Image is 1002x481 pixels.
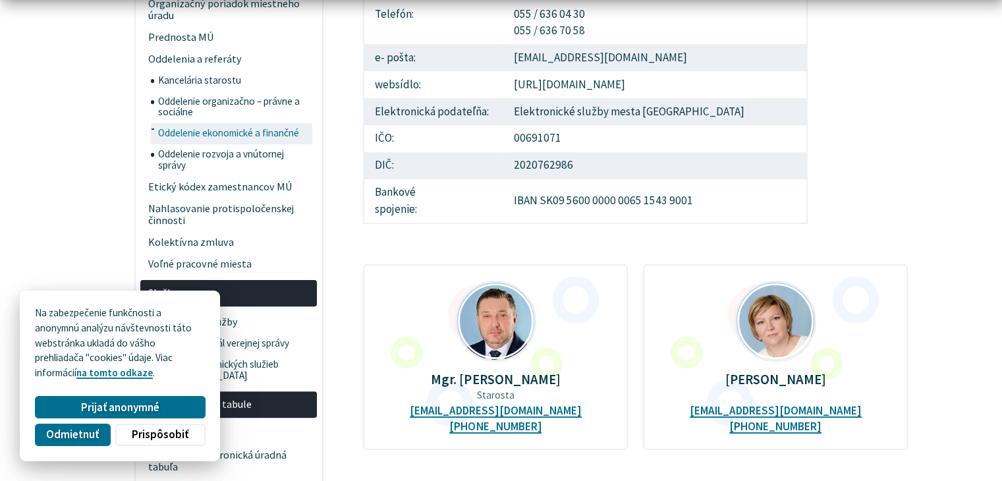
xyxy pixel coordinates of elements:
span: Prednosta MÚ [148,26,310,48]
a: 09 5600 0000 0065 [553,193,642,208]
a: Kolektívna zmluva [140,231,317,253]
a: Ústredný portál verejnej správy [151,333,318,354]
span: Oddelenie organizačno – právne a sociálne [158,91,310,123]
p: [PERSON_NAME] [665,372,887,387]
a: Oddelenia a referáty [140,48,317,70]
span: Elektronické služby [148,312,310,333]
img: Zemková_a [737,283,814,360]
td: DIČ: [364,152,503,179]
span: Voľné pracovné miesta [148,253,310,275]
a: 055 / 636 70 58 [514,23,585,38]
span: Nahlasovanie protispoločenskej činnosti [148,198,310,231]
span: Oddelenie ekonomické a finančné [158,123,310,144]
span: Prijať anonymné [81,401,159,414]
span: Etický kódex zamestnancov MÚ [148,176,310,198]
td: e- pošta: [364,44,503,71]
span: Kolektívna zmluva [148,231,310,253]
p: Mgr. [PERSON_NAME] [385,372,607,387]
span: Vývesky úradnej tabule [148,394,310,416]
span: Centrálna elektronická úradná tabuľa [148,445,310,478]
a: Oddelenie rozvoja a vnútornej správy [151,144,318,177]
a: Etický kódex zamestnancov MÚ [140,176,317,198]
span: Portál elektronických služieb [GEOGRAPHIC_DATA] [158,354,310,387]
span: Odmietnuť [46,428,99,441]
td: Bankové spojenie: [364,179,503,223]
a: na tomto odkaze [76,366,153,379]
a: Oddelenie organizačno – právne a sociálne [151,91,318,123]
a: [EMAIL_ADDRESS][DOMAIN_NAME] [410,404,582,418]
td: [URL][DOMAIN_NAME] [503,71,807,98]
a: [EMAIL_ADDRESS][DOMAIN_NAME] [690,404,862,418]
span: Úradná tabuľa [148,423,310,445]
button: Odmietnuť [35,424,110,446]
a: Služby [140,280,317,307]
span: Ústredný portál verejnej správy [158,333,310,354]
span: Kancelária starostu [158,70,310,91]
a: Prednosta MÚ [140,26,317,48]
a: Nahlasovanie protispoločenskej činnosti [140,198,317,231]
p: Na zabezpečenie funkčnosti a anonymnú analýzu návštevnosti táto webstránka ukladá do vášho prehli... [35,306,205,381]
img: Mgr.Ing. Miloš Ihnát_mini [457,283,535,360]
button: Prispôsobiť [115,424,205,446]
a: Oddelenie ekonomické a finančné [151,123,318,144]
span: Služby [148,282,310,304]
a: 1543 9001 [644,193,693,208]
td: websídlo: [364,71,503,98]
a: 00691071 [514,130,561,145]
a: Úradná tabuľa [140,423,317,445]
span: Oddelenie rozvoja a vnútornej správy [158,144,310,177]
td: [EMAIL_ADDRESS][DOMAIN_NAME] [503,44,807,71]
a: Kancelária starostu [151,70,318,91]
a: Vývesky úradnej tabule [140,391,317,418]
a: Voľné pracovné miesta [140,253,317,275]
td: IBAN SK [503,179,807,223]
a: 055 / 636 04 30 [514,7,585,21]
td: IČO: [364,125,503,152]
a: Elektronické služby mesta [GEOGRAPHIC_DATA] [514,104,744,119]
a: Centrálna elektronická úradná tabuľa [140,445,317,478]
a: Elektronické služby [140,312,317,333]
span: Oddelenia a referáty [148,48,310,70]
a: 2020762986 [514,157,573,172]
td: Elektronická podateľňa: [364,98,503,125]
a: Portál elektronických služieb [GEOGRAPHIC_DATA] [151,354,318,387]
span: Prispôsobiť [132,428,188,441]
button: Prijať anonymné [35,396,205,418]
a: [PHONE_NUMBER] [729,420,821,434]
p: Starosta [385,389,607,401]
a: [PHONE_NUMBER] [449,420,542,434]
